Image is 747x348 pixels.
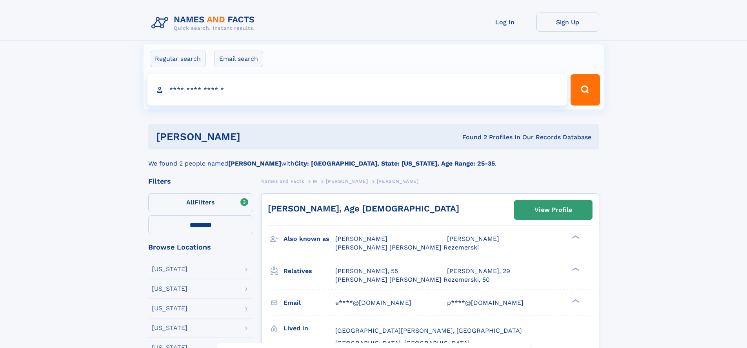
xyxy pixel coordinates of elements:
div: [US_STATE] [152,266,187,272]
h3: Also known as [284,232,335,246]
h3: Email [284,296,335,310]
a: M [313,176,317,186]
input: search input [147,74,567,106]
span: [PERSON_NAME] [377,179,419,184]
div: Browse Locations [148,244,253,251]
b: City: [GEOGRAPHIC_DATA], State: [US_STATE], Age Range: 25-35 [294,160,495,167]
h3: Lived in [284,322,335,335]
a: [PERSON_NAME] [PERSON_NAME] Rezemerski, 50 [335,275,490,284]
span: M [313,179,317,184]
span: [GEOGRAPHIC_DATA][PERSON_NAME], [GEOGRAPHIC_DATA] [335,327,522,334]
label: Email search [214,51,263,67]
b: [PERSON_NAME] [228,160,281,167]
span: [PERSON_NAME] [PERSON_NAME] Rezemerski [335,244,479,251]
a: [PERSON_NAME], 29 [447,267,510,275]
a: [PERSON_NAME], 55 [335,267,398,275]
span: [PERSON_NAME] [447,235,499,242]
a: [PERSON_NAME], Age [DEMOGRAPHIC_DATA] [268,204,459,213]
div: ❯ [570,298,580,303]
div: [US_STATE] [152,305,187,312]
button: Search Button [571,74,600,106]
h1: [PERSON_NAME] [156,132,351,142]
a: Names and Facts [261,176,304,186]
img: Logo Names and Facts [148,13,261,34]
span: [GEOGRAPHIC_DATA], [GEOGRAPHIC_DATA] [335,339,470,347]
span: All [186,199,194,206]
h3: Relatives [284,264,335,278]
label: Filters [148,193,253,212]
a: View Profile [514,200,592,219]
div: Found 2 Profiles In Our Records Database [351,133,591,142]
div: ❯ [570,266,580,271]
span: [PERSON_NAME] [326,179,368,184]
div: [US_STATE] [152,325,187,331]
label: Regular search [150,51,206,67]
div: ❯ [570,235,580,240]
div: View Profile [534,201,572,219]
div: Filters [148,178,253,185]
a: Sign Up [536,13,599,32]
a: Log In [474,13,536,32]
div: We found 2 people named with . [148,149,599,168]
div: [US_STATE] [152,286,187,292]
span: [PERSON_NAME] [335,235,387,242]
a: [PERSON_NAME] [326,176,368,186]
